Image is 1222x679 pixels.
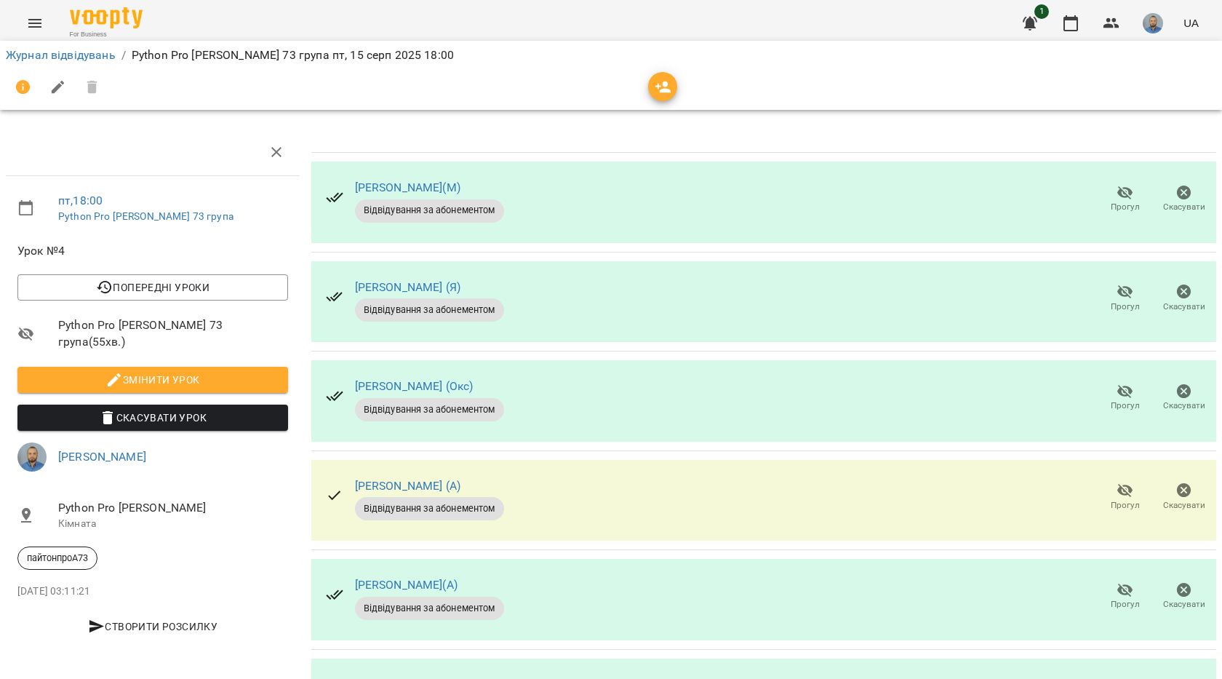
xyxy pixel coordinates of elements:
[355,479,461,493] a: [PERSON_NAME] (А)
[29,279,276,296] span: Попередні уроки
[355,379,474,393] a: [PERSON_NAME] (Окс)
[58,317,288,351] span: Python Pro [PERSON_NAME] 73 група ( 55 хв. )
[17,242,288,260] span: Урок №4
[58,194,103,207] a: пт , 18:00
[58,450,146,464] a: [PERSON_NAME]
[17,405,288,431] button: Скасувати Урок
[1154,477,1213,518] button: Скасувати
[1095,278,1154,319] button: Прогул
[23,618,282,635] span: Створити розсилку
[1154,278,1213,319] button: Скасувати
[58,517,288,531] p: Кімната
[1154,378,1213,418] button: Скасувати
[29,371,276,389] span: Змінити урок
[355,502,504,515] span: Відвідування за абонементом
[58,210,233,222] a: Python Pro [PERSON_NAME] 73 група
[6,48,116,62] a: Журнал відвідувань
[58,499,288,517] span: Python Pro [PERSON_NAME]
[1154,576,1213,617] button: Скасувати
[1111,400,1140,412] span: Прогул
[1163,301,1205,313] span: Скасувати
[70,7,143,28] img: Voopty Logo
[1111,301,1140,313] span: Прогул
[18,552,97,565] span: пайтонпроА73
[29,409,276,426] span: Скасувати Урок
[121,47,126,64] li: /
[1163,201,1205,213] span: Скасувати
[1163,400,1205,412] span: Скасувати
[1154,179,1213,220] button: Скасувати
[1183,15,1199,31] span: UA
[1163,598,1205,611] span: Скасувати
[1034,4,1049,19] span: 1
[1111,499,1140,512] span: Прогул
[355,578,458,592] a: [PERSON_NAME](А)
[1095,179,1154,220] button: Прогул
[1095,477,1154,518] button: Прогул
[6,47,1216,64] nav: breadcrumb
[1111,598,1140,611] span: Прогул
[1178,9,1205,36] button: UA
[17,547,97,570] div: пайтонпроА73
[1163,499,1205,512] span: Скасувати
[355,204,504,217] span: Відвідування за абонементом
[1143,13,1163,33] img: 2a5fecbf94ce3b4251e242cbcf70f9d8.jpg
[355,180,460,194] a: [PERSON_NAME](М)
[17,274,288,301] button: Попередні уроки
[355,403,504,416] span: Відвідування за абонементом
[17,442,47,472] img: 2a5fecbf94ce3b4251e242cbcf70f9d8.jpg
[355,602,504,615] span: Відвідування за абонементом
[1111,201,1140,213] span: Прогул
[355,280,461,294] a: [PERSON_NAME] (Я)
[17,584,288,599] p: [DATE] 03:11:21
[1095,576,1154,617] button: Прогул
[17,6,52,41] button: Menu
[17,367,288,393] button: Змінити урок
[70,30,143,39] span: For Business
[17,614,288,640] button: Створити розсилку
[132,47,454,64] p: Python Pro [PERSON_NAME] 73 група пт, 15 серп 2025 18:00
[355,303,504,317] span: Відвідування за абонементом
[1095,378,1154,418] button: Прогул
